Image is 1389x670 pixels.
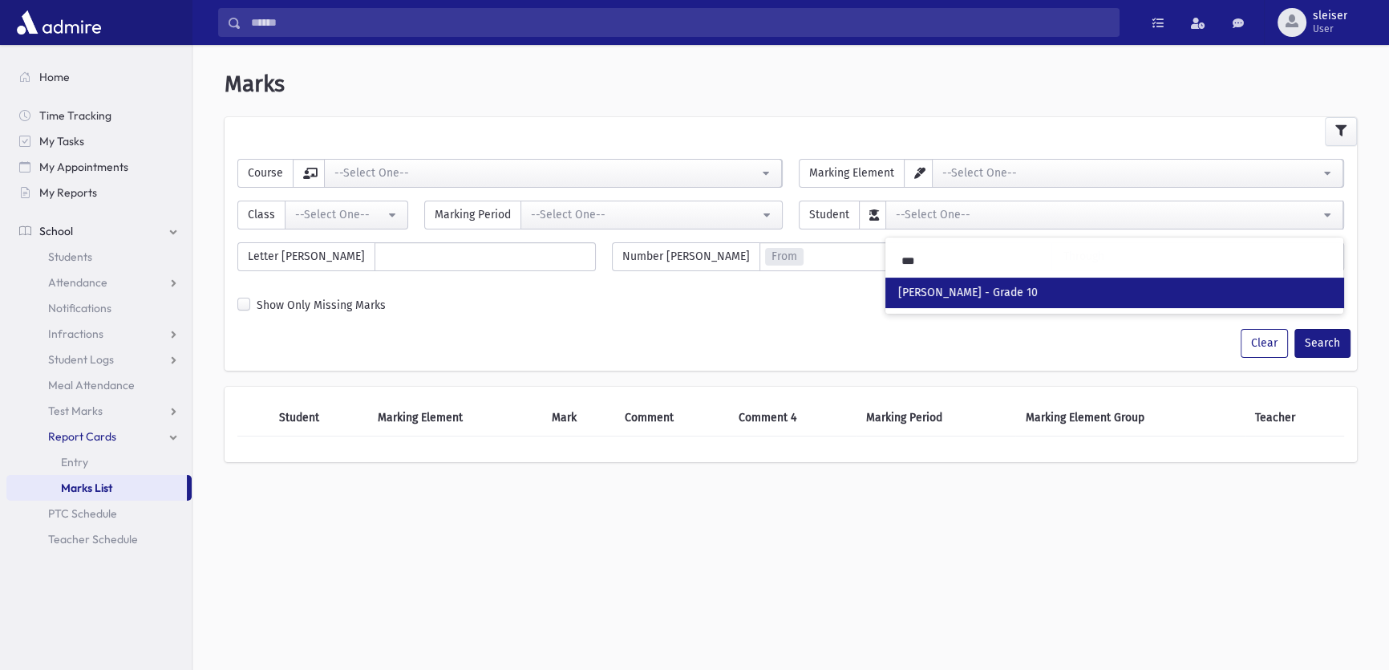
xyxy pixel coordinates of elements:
span: Marks [225,71,285,97]
th: Student [269,400,368,437]
div: --Select One-- [295,206,385,223]
span: Student [799,201,860,229]
a: Marks List [6,475,187,501]
span: Student Logs [48,352,114,367]
div: --Select One-- [942,164,1320,181]
span: My Reports [39,185,97,200]
span: Letter [PERSON_NAME] [237,242,375,271]
span: Entry [61,455,88,469]
button: --Select One-- [932,159,1343,188]
a: Meal Attendance [6,372,192,398]
button: Clear [1241,329,1288,358]
span: From [765,248,804,266]
span: Marking Period [424,201,521,229]
span: Number [PERSON_NAME] [612,242,760,271]
a: Infractions [6,321,192,347]
button: --Select One-- [324,159,782,188]
a: Home [6,64,192,90]
span: PTC Schedule [48,506,117,521]
span: Marking Element [799,159,905,188]
span: Teacher Schedule [48,532,138,546]
button: --Select One-- [520,201,783,229]
span: Infractions [48,327,103,341]
input: Search [241,8,1119,37]
a: Report Cards [6,424,192,449]
th: Comment [615,400,728,437]
label: Show Only Missing Marks [257,297,386,314]
input: Search [892,247,1337,274]
th: Teacher [1245,400,1344,437]
span: [PERSON_NAME] - Grade 10 [898,285,1038,301]
a: Test Marks [6,398,192,424]
a: My Appointments [6,154,192,180]
span: Notifications [48,301,111,315]
span: Meal Attendance [48,378,135,392]
span: Marks List [61,481,112,495]
a: PTC Schedule [6,501,192,526]
div: --Select One-- [531,206,759,223]
a: My Reports [6,180,192,205]
span: User [1313,22,1347,35]
a: My Tasks [6,128,192,154]
button: --Select One-- [285,201,408,229]
th: Marking Element Group [1015,400,1245,437]
span: School [39,224,73,238]
th: Mark [542,400,616,437]
a: Student Logs [6,347,192,372]
div: --Select One-- [896,206,1320,223]
span: Class [237,201,285,229]
span: Course [237,159,294,188]
span: Time Tracking [39,108,111,123]
a: Attendance [6,270,192,295]
span: Students [48,250,92,264]
a: Notifications [6,295,192,321]
span: sleiser [1313,10,1347,22]
button: Search [1294,329,1351,358]
a: School [6,218,192,244]
th: Marking Period [856,400,1015,437]
a: Teacher Schedule [6,526,192,552]
span: My Appointments [39,160,128,174]
img: AdmirePro [13,6,105,39]
th: Marking Element [368,400,541,437]
button: --Select One-- [885,201,1343,229]
span: Test Marks [48,404,103,418]
th: Comment 4 [729,400,857,437]
a: Time Tracking [6,103,192,128]
div: --Select One-- [334,164,759,181]
a: Students [6,244,192,270]
span: Attendance [48,275,107,290]
span: Report Cards [48,429,116,444]
span: Home [39,70,70,84]
span: My Tasks [39,134,84,148]
a: Entry [6,449,192,475]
